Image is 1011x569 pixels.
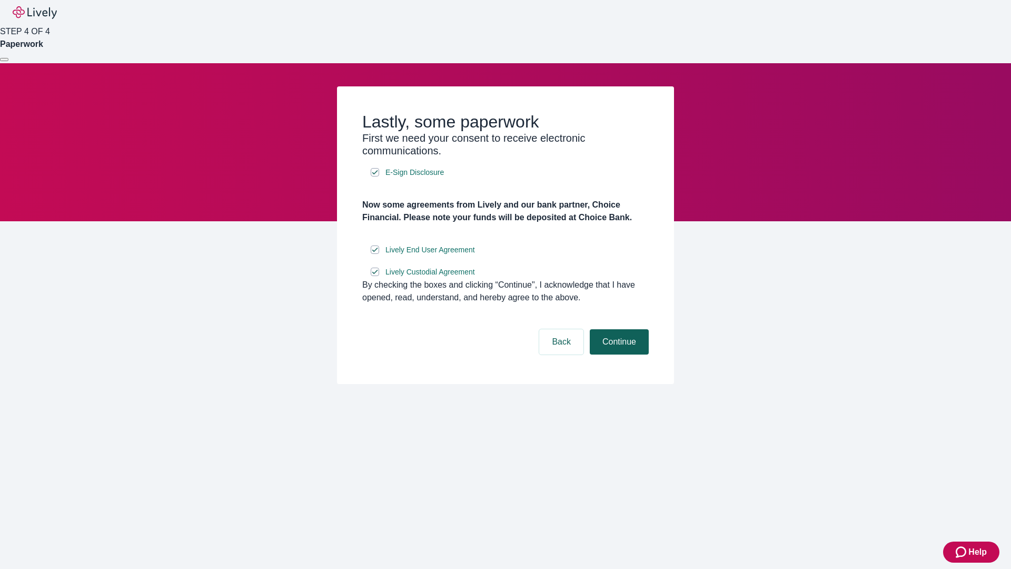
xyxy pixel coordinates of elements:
a: e-sign disclosure document [383,243,477,257]
div: By checking the boxes and clicking “Continue", I acknowledge that I have opened, read, understand... [362,279,649,304]
span: Help [968,546,987,558]
span: E-Sign Disclosure [385,167,444,178]
button: Zendesk support iconHelp [943,542,999,563]
span: Lively End User Agreement [385,244,475,256]
h3: First we need your consent to receive electronic communications. [362,132,649,157]
button: Back [539,329,583,355]
img: Lively [13,6,57,19]
button: Continue [590,329,649,355]
span: Lively Custodial Agreement [385,267,475,278]
h4: Now some agreements from Lively and our bank partner, Choice Financial. Please note your funds wi... [362,199,649,224]
h2: Lastly, some paperwork [362,112,649,132]
svg: Zendesk support icon [956,546,968,558]
a: e-sign disclosure document [383,266,477,279]
a: e-sign disclosure document [383,166,446,179]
